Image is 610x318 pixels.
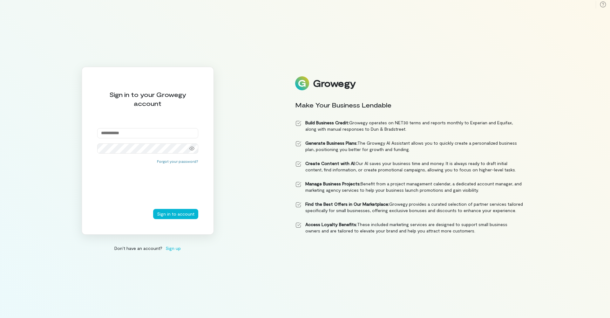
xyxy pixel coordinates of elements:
[157,159,198,164] button: Forgot your password?
[153,209,198,219] button: Sign in to account
[295,100,523,109] div: Make Your Business Lendable
[295,140,523,153] li: The Growegy AI Assistant allows you to quickly create a personalized business plan, positioning y...
[295,76,309,90] img: Logo
[305,140,357,146] strong: Generate Business Plans:
[82,245,214,252] div: Don’t have an account?
[305,120,349,125] strong: Build Business Credit:
[295,120,523,132] li: Growegy operates on NET30 terms and reports monthly to Experian and Equifax, along with manual re...
[313,78,356,89] div: Growegy
[305,161,356,166] strong: Create Content with AI:
[305,222,357,227] strong: Access Loyalty Benefits:
[305,181,361,186] strong: Manage Business Projects:
[295,221,523,234] li: These included marketing services are designed to support small business owners and are tailored ...
[166,245,181,252] span: Sign up
[97,90,198,108] div: Sign in to your Growegy account
[305,201,389,207] strong: Find the Best Offers in Our Marketplace:
[295,181,523,193] li: Benefit from a project management calendar, a dedicated account manager, and marketing agency ser...
[295,160,523,173] li: Our AI saves your business time and money. It is always ready to draft initial content, find info...
[295,201,523,214] li: Growegy provides a curated selection of partner services tailored specifically for small business...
